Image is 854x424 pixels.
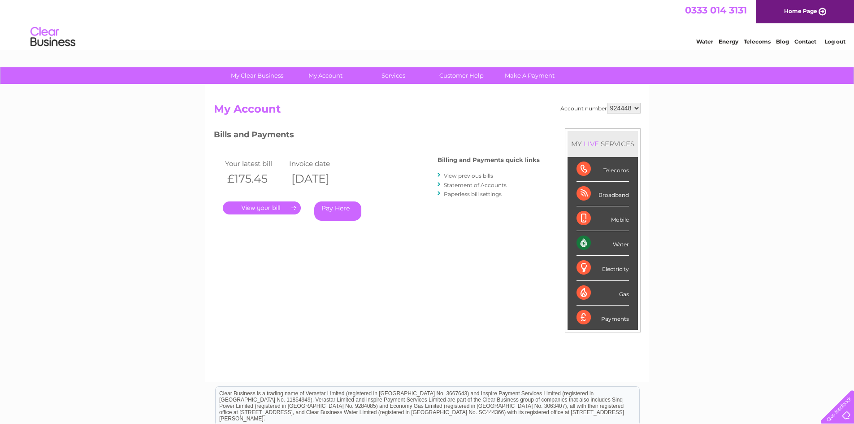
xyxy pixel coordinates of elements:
[356,67,430,84] a: Services
[696,38,713,45] a: Water
[577,182,629,206] div: Broadband
[223,201,301,214] a: .
[577,157,629,182] div: Telecoms
[577,256,629,280] div: Electricity
[794,38,816,45] a: Contact
[216,5,639,44] div: Clear Business is a trading name of Verastar Limited (registered in [GEOGRAPHIC_DATA] No. 3667643...
[577,231,629,256] div: Water
[288,67,362,84] a: My Account
[425,67,499,84] a: Customer Help
[577,306,629,330] div: Payments
[30,23,76,51] img: logo.png
[582,140,601,148] div: LIVE
[568,131,638,157] div: MY SERVICES
[560,103,641,114] div: Account number
[824,38,845,45] a: Log out
[314,201,361,221] a: Pay Here
[444,191,502,197] a: Paperless bill settings
[287,157,351,170] td: Invoice date
[444,172,493,179] a: View previous bills
[776,38,789,45] a: Blog
[287,170,351,188] th: [DATE]
[719,38,738,45] a: Energy
[214,128,540,144] h3: Bills and Payments
[444,182,507,188] a: Statement of Accounts
[577,206,629,231] div: Mobile
[577,281,629,306] div: Gas
[685,4,747,16] a: 0333 014 3131
[223,170,287,188] th: £175.45
[438,157,540,163] h4: Billing and Payments quick links
[214,103,641,120] h2: My Account
[223,157,287,170] td: Your latest bill
[493,67,567,84] a: Make A Payment
[220,67,294,84] a: My Clear Business
[744,38,771,45] a: Telecoms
